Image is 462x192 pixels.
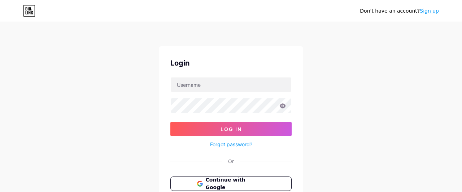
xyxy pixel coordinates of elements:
button: Continue with Google [170,177,292,191]
div: Login [170,58,292,68]
a: Sign up [420,8,439,14]
span: Continue with Google [206,176,265,191]
div: Or [228,157,234,165]
button: Log In [170,122,292,136]
span: Log In [221,126,242,132]
a: Forgot password? [210,140,252,148]
input: Username [171,77,291,92]
div: Don't have an account? [360,7,439,15]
